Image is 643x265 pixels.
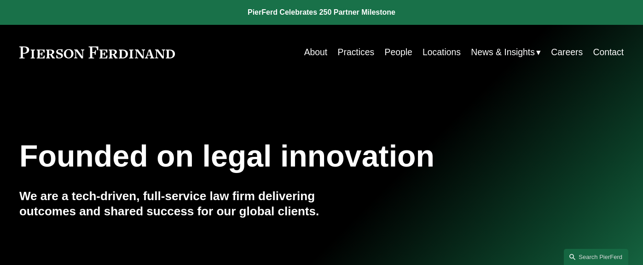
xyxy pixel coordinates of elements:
[564,249,628,265] a: Search this site
[471,44,535,60] span: News & Insights
[338,43,375,61] a: Practices
[593,43,624,61] a: Contact
[471,43,541,61] a: folder dropdown
[19,139,523,174] h1: Founded on legal innovation
[385,43,412,61] a: People
[304,43,328,61] a: About
[19,189,322,219] h4: We are a tech-driven, full-service law firm delivering outcomes and shared success for our global...
[551,43,583,61] a: Careers
[423,43,461,61] a: Locations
